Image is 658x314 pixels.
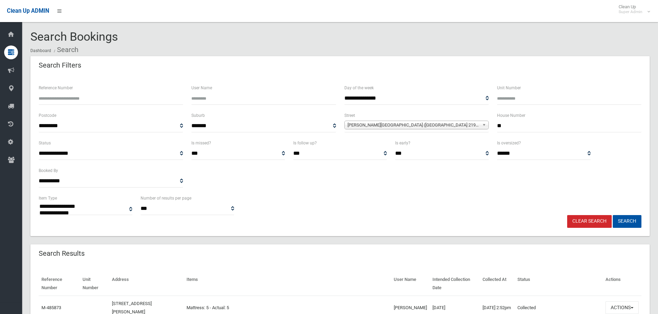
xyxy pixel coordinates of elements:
span: [PERSON_NAME][GEOGRAPHIC_DATA] ([GEOGRAPHIC_DATA] 2197) [347,121,479,129]
label: Number of results per page [141,194,191,202]
header: Search Results [30,247,93,260]
header: Search Filters [30,59,89,72]
th: Unit Number [80,272,109,296]
button: Search [613,215,641,228]
label: Is follow up? [293,139,317,147]
label: User Name [191,84,212,92]
label: Day of the week [344,84,374,92]
a: Dashboard [30,48,51,53]
a: M-485873 [41,305,61,310]
th: Intended Collection Date [430,272,480,296]
th: Reference Number [39,272,80,296]
label: Item Type [39,194,57,202]
label: Is missed? [191,139,211,147]
th: Status [515,272,603,296]
label: Reference Number [39,84,73,92]
label: House Number [497,112,525,119]
span: Search Bookings [30,30,118,43]
th: Address [109,272,184,296]
label: Unit Number [497,84,521,92]
th: Items [184,272,391,296]
label: Is early? [395,139,410,147]
span: Clean Up [615,4,649,14]
label: Booked By [39,167,58,174]
span: Clean Up ADMIN [7,8,49,14]
th: User Name [391,272,430,296]
label: Street [344,112,355,119]
label: Postcode [39,112,56,119]
th: Collected At [480,272,515,296]
label: Is oversized? [497,139,521,147]
a: Clear Search [567,215,612,228]
button: Actions [605,301,639,314]
li: Search [52,43,78,56]
small: Super Admin [619,9,642,14]
label: Suburb [191,112,205,119]
th: Actions [603,272,641,296]
label: Status [39,139,51,147]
